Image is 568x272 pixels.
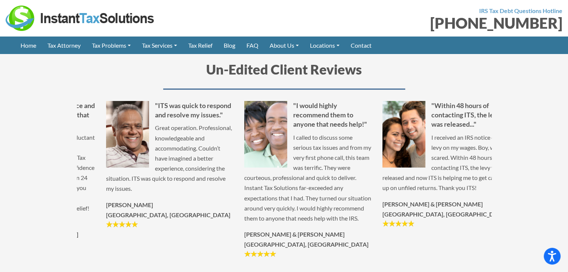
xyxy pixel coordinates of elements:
img: Stars [106,221,138,228]
a: FAQ [241,37,264,54]
img: Stars [244,250,276,258]
strong: [GEOGRAPHIC_DATA], [GEOGRAPHIC_DATA] [106,211,230,218]
img: Armando & Sofia M. [382,101,425,168]
strong: [PERSON_NAME] & [PERSON_NAME] [382,200,483,208]
strong: [PERSON_NAME] & [PERSON_NAME] [244,231,345,238]
h2: Un-Edited Client Reviews [83,60,486,90]
strong: [GEOGRAPHIC_DATA], [GEOGRAPHIC_DATA] [382,211,507,218]
a: Locations [304,37,345,54]
img: Stars [382,220,414,227]
a: Tax Services [136,37,183,54]
strong: [PERSON_NAME] [106,201,153,208]
a: Contact [345,37,377,54]
h5: "I would highly recommend them to anyone that needs help!" [244,101,371,129]
p: I received an IRS notice of a levy on my wages. Boy, was I scared. Within 48 hours of contacting ... [382,132,509,193]
a: About Us [264,37,304,54]
strong: IRS Tax Debt Questions Hotline [479,7,562,14]
p: I called to discuss some serious tax issues and from my very first phone call, this team was terr... [244,132,371,224]
a: Instant Tax Solutions Logo [6,14,155,21]
h5: "ITS was quick to respond and resolve my issues." [106,101,233,120]
a: Tax Relief [183,37,218,54]
div: [PHONE_NUMBER] [290,16,563,31]
strong: [GEOGRAPHIC_DATA], [GEOGRAPHIC_DATA] [244,241,369,248]
img: Kelly & Howard T. [244,101,287,168]
a: Tax Problems [86,37,136,54]
a: Tax Attorney [42,37,86,54]
a: Home [15,37,42,54]
img: Instant Tax Solutions Logo [6,6,155,31]
img: Stephen N. [106,101,149,168]
a: Blog [218,37,241,54]
h5: "Within 48 hours of contacting ITS, the levy was released..." [382,101,509,129]
p: Great operation. Professional, knowledgeable and accommodating. Couldn’t have imagined a better e... [106,123,233,193]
